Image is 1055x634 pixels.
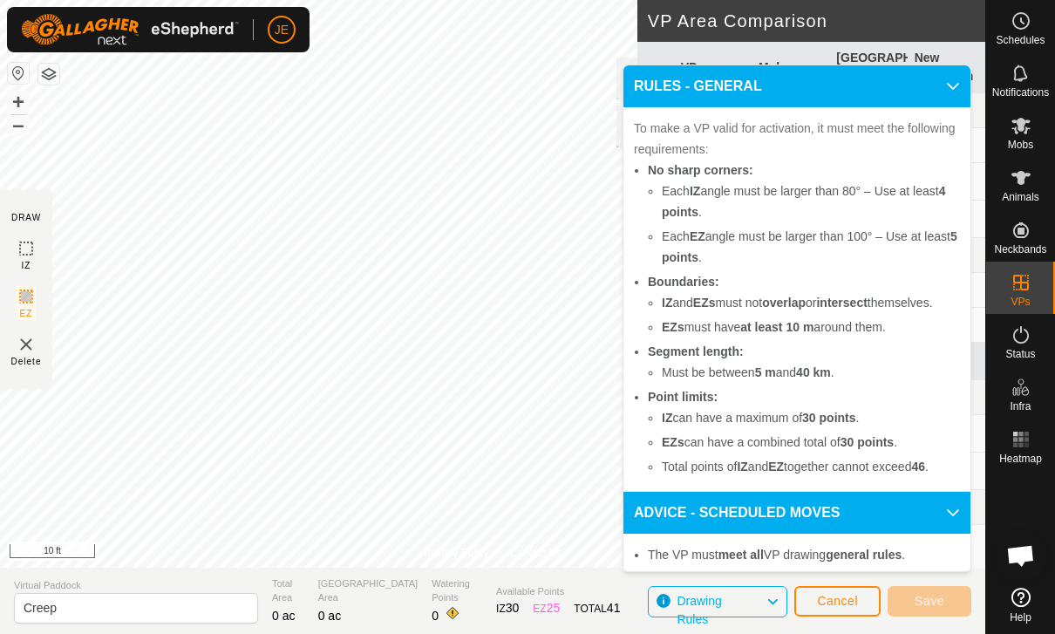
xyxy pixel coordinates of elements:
[994,244,1046,255] span: Neckbands
[690,229,705,243] b: EZ
[908,42,985,93] th: New Allocation
[662,317,960,337] li: must have around them.
[690,184,700,198] b: IZ
[318,609,341,623] span: 0 ac
[1008,140,1033,150] span: Mobs
[841,435,894,449] b: 30 points
[16,334,37,355] img: VP
[911,460,925,474] b: 46
[677,594,721,626] span: Drawing Rules
[496,599,519,617] div: IZ
[20,307,33,320] span: EZ
[662,456,960,477] li: Total points of and together cannot exceed .
[432,576,482,605] span: Watering Points
[1011,297,1030,307] span: VPs
[8,92,29,112] button: +
[826,548,902,562] b: general rules
[693,296,716,310] b: EZs
[648,344,744,358] b: Segment length:
[1010,401,1031,412] span: Infra
[648,569,960,590] li: The VP can be placed .
[318,576,419,605] span: [GEOGRAPHIC_DATA] Area
[648,390,718,404] b: Point limits:
[752,42,829,93] th: Mob
[634,502,840,523] span: ADVICE - SCHEDULED MOVES
[8,63,29,84] button: Reset Map
[662,292,960,313] li: and must not or themselves.
[14,578,258,593] span: Virtual Paddock
[662,226,960,268] li: Each angle must be larger than 100° – Use at least .
[996,35,1045,45] span: Schedules
[662,296,672,310] b: IZ
[272,576,304,605] span: Total Area
[574,599,620,617] div: TOTAL
[740,320,813,334] b: at least 10 m
[662,181,960,222] li: Each angle must be larger than 80° – Use at least .
[662,320,684,334] b: EZs
[648,10,985,31] h2: VP Area Comparison
[662,229,957,264] b: 5 points
[796,365,831,379] b: 40 km
[623,107,970,491] p-accordion-content: RULES - GENERAL
[1005,349,1035,359] span: Status
[533,599,560,617] div: EZ
[816,296,867,310] b: intersect
[38,64,59,85] button: Map Layers
[275,21,289,39] span: JE
[915,594,944,608] span: Save
[995,529,1047,582] div: Open chat
[999,453,1042,464] span: Heatmap
[272,609,295,623] span: 0 ac
[802,411,855,425] b: 30 points
[506,601,520,615] span: 30
[662,432,960,453] li: can have a combined total of .
[829,42,907,93] th: [GEOGRAPHIC_DATA] Area
[11,355,42,368] span: Delete
[510,545,562,561] a: Contact Us
[662,411,672,425] b: IZ
[547,601,561,615] span: 25
[737,460,747,474] b: IZ
[424,545,489,561] a: Privacy Policy
[496,584,620,599] span: Available Points
[623,492,970,534] p-accordion-header: ADVICE - SCHEDULED MOVES
[817,594,858,608] span: Cancel
[21,14,239,45] img: Gallagher Logo
[992,87,1049,98] span: Notifications
[648,275,719,289] b: Boundaries:
[662,435,684,449] b: EZs
[1010,612,1031,623] span: Help
[11,211,41,224] div: DRAW
[662,184,946,219] b: 4 points
[8,114,29,135] button: –
[607,601,621,615] span: 41
[768,460,784,474] b: EZ
[888,586,971,617] button: Save
[662,362,960,383] li: Must be between and .
[648,163,753,177] b: No sharp corners:
[986,581,1055,630] a: Help
[432,609,439,623] span: 0
[755,365,776,379] b: 5 m
[762,296,806,310] b: overlap
[22,259,31,272] span: IZ
[634,121,956,156] span: To make a VP valid for activation, it must meet the following requirements:
[674,42,752,93] th: VP
[662,407,960,428] li: can have a maximum of .
[1002,192,1039,202] span: Animals
[794,586,881,617] button: Cancel
[718,548,764,562] b: meet all
[623,65,970,107] p-accordion-header: RULES - GENERAL
[634,76,762,97] span: RULES - GENERAL
[648,544,960,565] li: The VP must VP drawing .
